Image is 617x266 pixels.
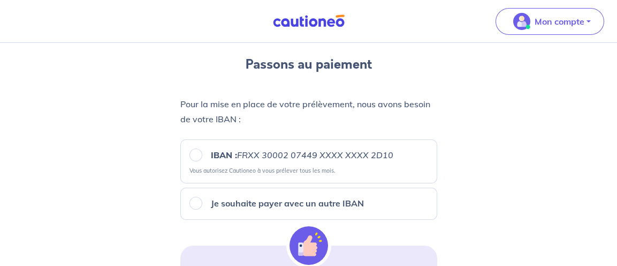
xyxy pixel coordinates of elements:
[269,14,349,28] img: Cautioneo
[180,97,437,127] p: Pour la mise en place de votre prélèvement, nous avons besoin de votre IBAN :
[211,150,393,160] strong: IBAN :
[290,226,328,265] img: illu_alert_hand.svg
[237,150,393,160] em: FRXX 30002 07449 XXXX XXXX 2D10
[189,167,335,174] p: Vous autorisez Cautioneo à vous prélever tous les mois.
[513,13,530,30] img: illu_account_valid_menu.svg
[496,8,604,35] button: illu_account_valid_menu.svgMon compte
[535,15,584,28] p: Mon compte
[246,56,372,73] h4: Passons au paiement
[211,197,364,210] p: Je souhaite payer avec un autre IBAN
